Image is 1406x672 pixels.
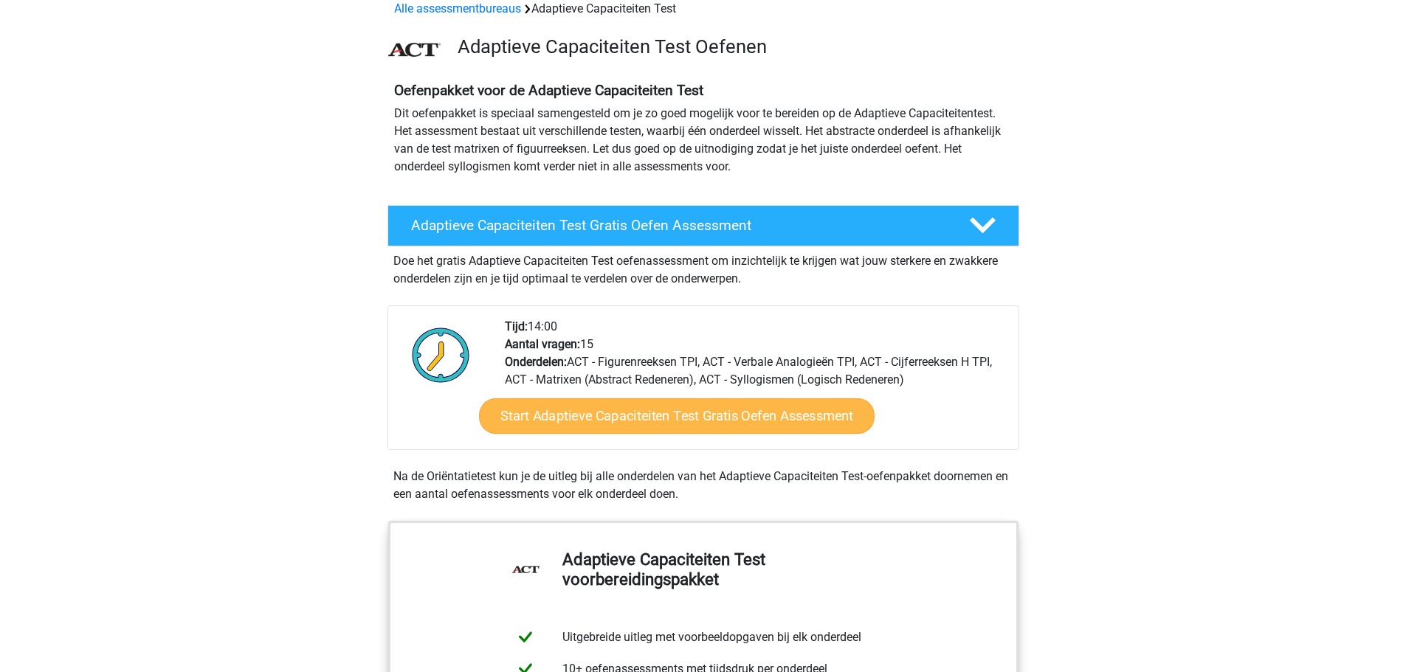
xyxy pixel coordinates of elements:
b: Oefenpakket voor de Adaptieve Capaciteiten Test [394,82,703,99]
div: Na de Oriëntatietest kun je de uitleg bij alle onderdelen van het Adaptieve Capaciteiten Test-oef... [387,468,1019,503]
b: Aantal vragen: [505,337,580,351]
img: ACT [388,43,441,57]
b: Tijd: [505,319,528,333]
a: Start Adaptieve Capaciteiten Test Gratis Oefen Assessment [479,398,875,434]
a: Adaptieve Capaciteiten Test Gratis Oefen Assessment [382,205,1025,246]
h4: Adaptieve Capaciteiten Test Gratis Oefen Assessment [411,217,945,234]
img: Klok [404,318,478,392]
p: Dit oefenpakket is speciaal samengesteld om je zo goed mogelijk voor te bereiden op de Adaptieve ... [394,105,1013,176]
a: Alle assessmentbureaus [394,1,521,15]
div: 14:00 15 ACT - Figurenreeksen TPI, ACT - Verbale Analogieën TPI, ACT - Cijferreeksen H TPI, ACT -... [494,318,1018,449]
h3: Adaptieve Capaciteiten Test Oefenen [458,35,1007,58]
b: Onderdelen: [505,355,567,369]
div: Doe het gratis Adaptieve Capaciteiten Test oefenassessment om inzichtelijk te krijgen wat jouw st... [387,246,1019,288]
